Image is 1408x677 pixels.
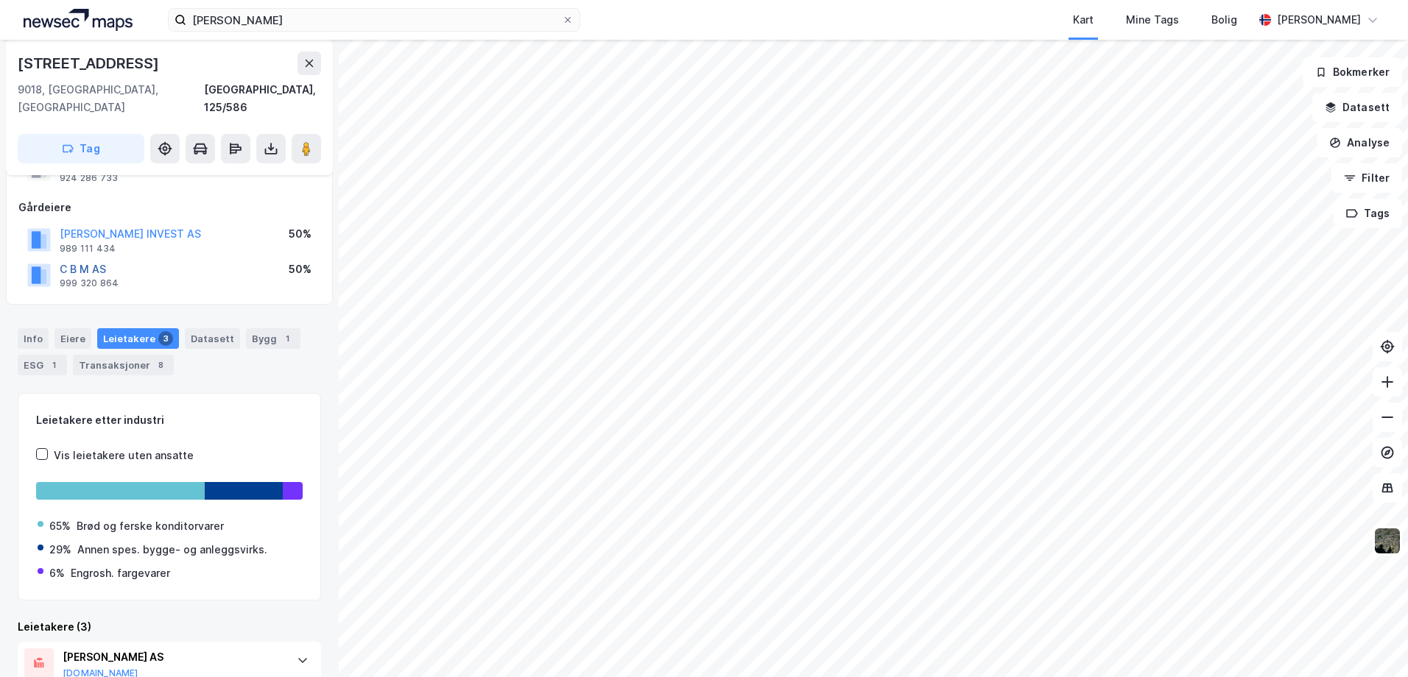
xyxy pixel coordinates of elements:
div: [GEOGRAPHIC_DATA], 125/586 [204,81,321,116]
div: 50% [289,260,311,278]
div: Info [18,328,49,349]
div: Leietakere (3) [18,618,321,636]
div: 50% [289,225,311,243]
div: Vis leietakere uten ansatte [54,447,194,464]
button: Datasett [1312,93,1402,122]
div: [PERSON_NAME] AS [63,648,282,666]
div: [STREET_ADDRESS] [18,52,162,75]
div: Leietakere etter industri [36,411,303,429]
input: Søk på adresse, matrikkel, gårdeiere, leietakere eller personer [186,9,562,31]
div: Brød og ferske konditorvarer [77,517,224,535]
button: Filter [1331,163,1402,193]
button: Analyse [1317,128,1402,157]
div: 999 320 864 [60,277,119,289]
div: Datasett [185,328,240,349]
div: 6% [49,564,65,582]
div: 924 286 733 [60,172,118,184]
div: Bolig [1211,11,1237,29]
div: 8 [153,358,168,372]
div: Gårdeiere [18,199,320,216]
div: Engrosh. fargevarer [71,564,170,582]
div: Transaksjoner [73,355,174,375]
div: Kontrollprogram for chat [1334,606,1408,677]
div: ESG [18,355,67,375]
div: Annen spes. bygge- og anleggsvirks. [77,541,267,559]
div: 3 [158,331,173,346]
button: Bokmerker [1303,57,1402,87]
div: Mine Tags [1126,11,1179,29]
div: 65% [49,517,71,535]
div: Kart [1073,11,1094,29]
img: logo.a4113a55bc3d86da70a041830d287a7e.svg [24,9,133,31]
div: Bygg [246,328,300,349]
div: 1 [46,358,61,372]
iframe: Chat Widget [1334,606,1408,677]
button: Tags [1334,199,1402,228]
div: Leietakere [97,328,179,349]
div: 1 [280,331,295,346]
button: Tag [18,134,144,163]
div: [PERSON_NAME] [1277,11,1361,29]
div: 29% [49,541,71,559]
div: 989 111 434 [60,243,116,255]
img: 9k= [1373,527,1401,555]
div: Eiere [54,328,91,349]
div: 9018, [GEOGRAPHIC_DATA], [GEOGRAPHIC_DATA] [18,81,204,116]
